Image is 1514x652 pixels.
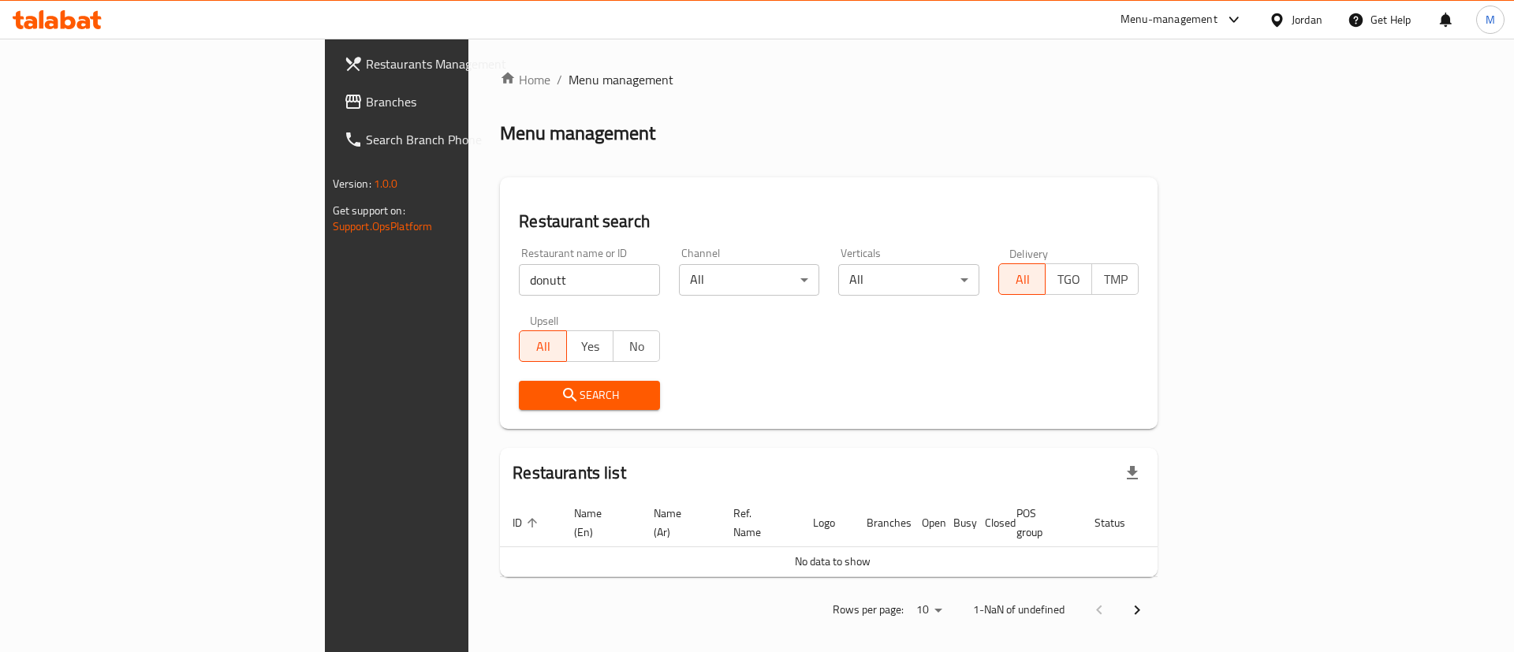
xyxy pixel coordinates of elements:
[331,83,578,121] a: Branches
[1118,591,1156,629] button: Next page
[1045,263,1092,295] button: TGO
[333,173,371,194] span: Version:
[526,335,560,358] span: All
[531,386,647,405] span: Search
[1094,513,1146,532] span: Status
[519,330,566,362] button: All
[513,513,543,532] span: ID
[833,600,904,620] p: Rows per page:
[331,45,578,83] a: Restaurants Management
[500,499,1219,577] table: enhanced table
[366,130,565,149] span: Search Branch Phone
[972,499,1004,547] th: Closed
[795,551,871,572] span: No data to show
[374,173,398,194] span: 1.0.0
[620,335,654,358] span: No
[910,598,948,622] div: Rows per page:
[941,499,972,547] th: Busy
[519,381,660,410] button: Search
[573,335,607,358] span: Yes
[331,121,578,158] a: Search Branch Phone
[1091,263,1139,295] button: TMP
[366,54,565,73] span: Restaurants Management
[566,330,613,362] button: Yes
[1016,504,1063,542] span: POS group
[679,264,820,296] div: All
[1005,268,1039,291] span: All
[569,70,673,89] span: Menu management
[1052,268,1086,291] span: TGO
[333,200,405,221] span: Get support on:
[1486,11,1495,28] span: M
[998,263,1046,295] button: All
[366,92,565,111] span: Branches
[500,70,1158,89] nav: breadcrumb
[1009,248,1049,259] label: Delivery
[513,461,625,485] h2: Restaurants list
[973,600,1065,620] p: 1-NaN of undefined
[519,210,1139,233] h2: Restaurant search
[574,504,622,542] span: Name (En)
[838,264,979,296] div: All
[1098,268,1132,291] span: TMP
[613,330,660,362] button: No
[733,504,781,542] span: Ref. Name
[800,499,854,547] th: Logo
[519,264,660,296] input: Search for restaurant name or ID..
[854,499,909,547] th: Branches
[654,504,702,542] span: Name (Ar)
[530,315,559,326] label: Upsell
[1292,11,1322,28] div: Jordan
[909,499,941,547] th: Open
[1113,454,1151,492] div: Export file
[500,121,655,146] h2: Menu management
[333,216,433,237] a: Support.OpsPlatform
[1121,10,1218,29] div: Menu-management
